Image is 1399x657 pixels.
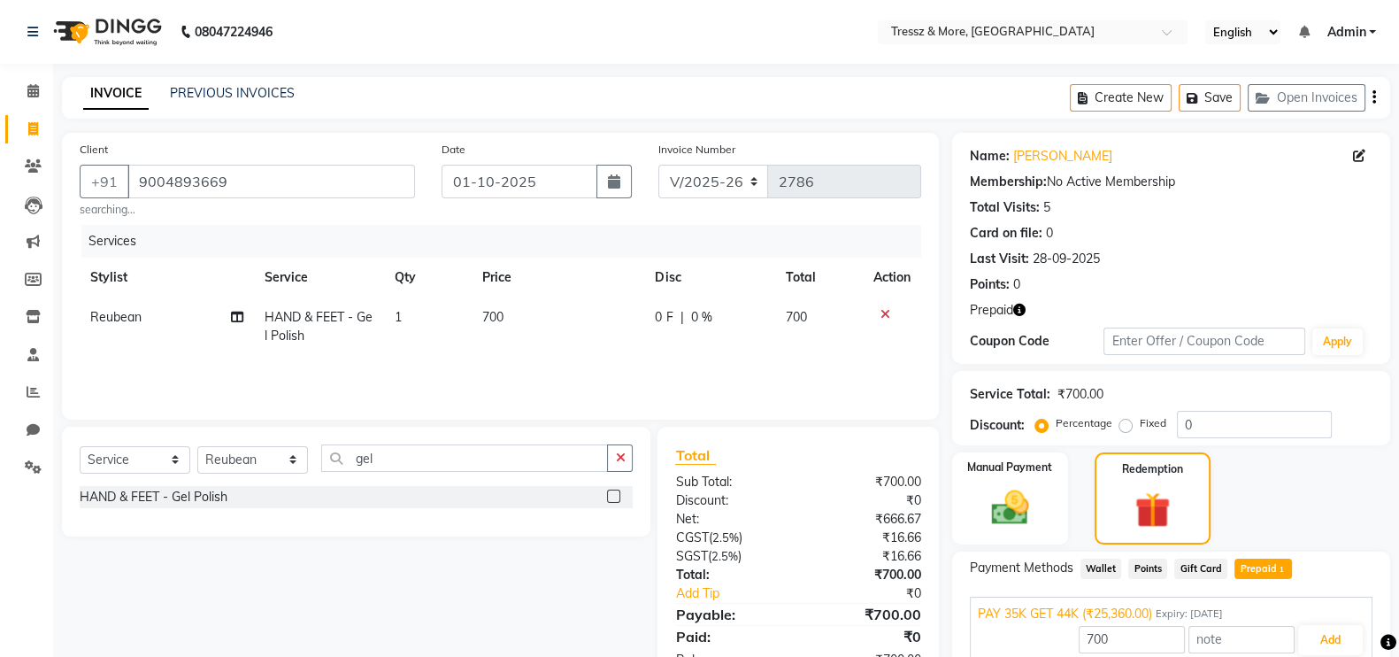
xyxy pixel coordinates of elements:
span: | [680,308,683,327]
span: Payment Methods [970,559,1073,577]
label: Fixed [1140,415,1166,431]
div: ₹700.00 [798,566,934,584]
span: Prepaid [970,301,1013,320]
span: Points [1128,559,1167,579]
input: Enter Offer / Coupon Code [1103,328,1305,355]
img: logo [45,7,166,57]
div: ₹700.00 [798,473,934,491]
th: Action [863,258,921,298]
span: Admin [1326,23,1365,42]
th: Price [472,258,645,298]
span: Gift Card [1174,559,1227,579]
th: Disc [644,258,774,298]
input: Search by Name/Mobile/Email/Code [127,165,415,198]
div: Discount: [970,416,1025,435]
a: Add Tip [662,584,820,603]
span: 1 [1276,565,1286,576]
div: ₹16.66 [798,529,934,547]
label: Percentage [1056,415,1112,431]
button: Apply [1312,328,1363,355]
div: ₹0 [798,491,934,510]
div: Total: [662,566,798,584]
label: Manual Payment [967,460,1052,475]
div: ( ) [662,547,798,566]
a: PREVIOUS INVOICES [170,85,295,101]
span: Total [675,446,716,465]
a: INVOICE [83,78,149,110]
div: Discount: [662,491,798,510]
img: _gift.svg [1124,488,1181,532]
div: Payable: [662,604,798,625]
span: 700 [482,309,503,325]
div: ₹700.00 [798,604,934,625]
div: Card on file: [970,224,1042,243]
div: ₹0 [798,626,934,647]
div: ( ) [662,529,798,547]
label: Date [442,142,465,158]
span: 0 F [655,308,673,327]
div: 0 [1013,275,1020,294]
label: Client [80,142,108,158]
button: +91 [80,165,129,198]
span: Expiry: [DATE] [1156,607,1223,622]
div: 0 [1046,224,1053,243]
div: ₹0 [821,584,934,603]
label: Invoice Number [658,142,735,158]
div: Net: [662,510,798,529]
span: 2.5% [711,530,738,545]
div: ₹16.66 [798,547,934,566]
div: Services [81,225,934,258]
button: Save [1179,84,1241,112]
div: No Active Membership [970,173,1372,191]
div: ₹700.00 [1057,385,1103,404]
span: PAY 35K GET 44K (₹25,360.00) [978,605,1152,623]
button: Create New [1070,84,1172,112]
div: Coupon Code [970,332,1104,351]
th: Service [254,258,385,298]
b: 08047224946 [195,7,273,57]
span: SGST [675,548,707,564]
div: ₹666.67 [798,510,934,529]
span: 1 [395,309,402,325]
div: HAND & FEET - Gel Polish [80,488,227,506]
input: Amount [1079,626,1185,653]
span: 2.5% [711,549,737,563]
div: Points: [970,275,1010,294]
button: Open Invoices [1248,84,1365,112]
span: 700 [786,309,807,325]
span: Reubean [90,309,142,325]
div: 5 [1043,198,1050,217]
button: Add [1298,625,1363,655]
th: Qty [384,258,471,298]
small: searching... [80,202,415,218]
div: Last Visit: [970,250,1029,268]
span: Wallet [1080,559,1122,579]
img: _cash.svg [980,486,1040,529]
th: Stylist [80,258,254,298]
div: Membership: [970,173,1047,191]
span: HAND & FEET - Gel Polish [265,309,373,344]
div: Name: [970,147,1010,166]
div: 28-09-2025 [1033,250,1100,268]
input: Search or Scan [321,444,608,472]
th: Total [775,258,863,298]
span: Prepaid [1234,559,1292,579]
div: Service Total: [970,385,1050,404]
label: Redemption [1122,461,1183,477]
div: Sub Total: [662,473,798,491]
a: [PERSON_NAME] [1013,147,1112,166]
span: CGST [675,529,708,545]
div: Paid: [662,626,798,647]
div: Total Visits: [970,198,1040,217]
span: 0 % [690,308,711,327]
input: note [1188,626,1295,653]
